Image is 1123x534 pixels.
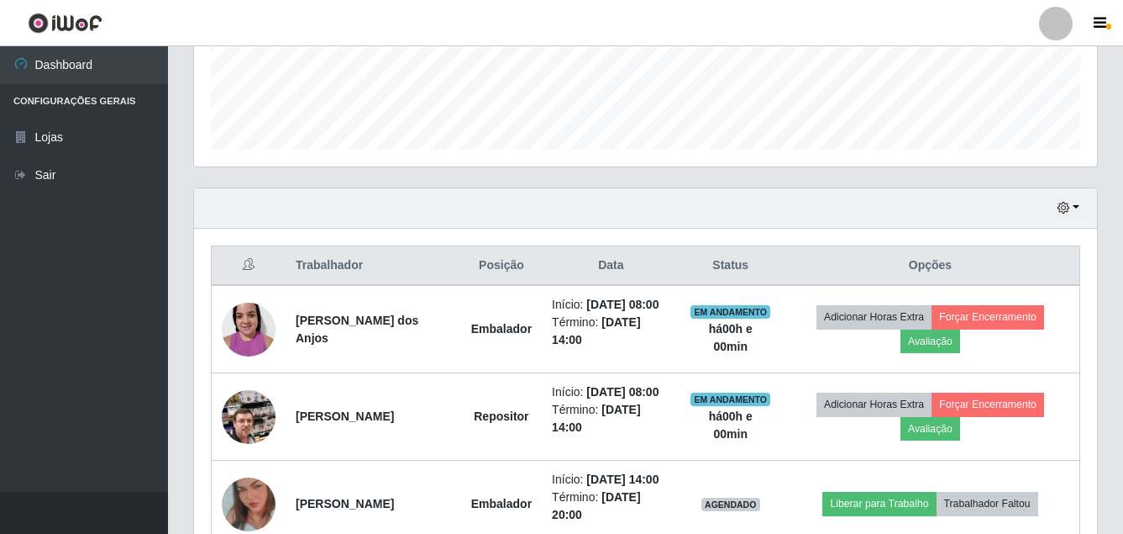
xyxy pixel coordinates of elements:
li: Término: [552,314,669,349]
span: AGENDADO [701,498,760,511]
li: Início: [552,383,669,401]
th: Opções [781,246,1080,286]
button: Trabalhador Faltou [937,492,1038,515]
button: Forçar Encerramento [931,305,1044,329]
li: Início: [552,471,669,489]
span: EM ANDAMENTO [690,393,770,406]
th: Data [542,246,680,286]
time: [DATE] 14:00 [586,473,659,486]
th: Status [680,246,781,286]
strong: [PERSON_NAME] [296,410,394,423]
img: 1737249386728.jpeg [222,293,276,365]
span: EM ANDAMENTO [690,305,770,319]
li: Término: [552,401,669,436]
button: Adicionar Horas Extra [816,305,931,329]
li: Término: [552,489,669,524]
strong: Embalador [471,497,532,510]
li: Início: [552,296,669,314]
button: Avaliação [900,417,960,441]
strong: [PERSON_NAME] [296,497,394,510]
button: Avaliação [900,330,960,353]
img: 1699235527028.jpeg [222,369,276,465]
strong: Embalador [471,322,532,336]
th: Trabalhador [286,246,461,286]
button: Forçar Encerramento [931,393,1044,416]
th: Posição [461,246,542,286]
strong: Repositor [474,410,528,423]
strong: há 00 h e 00 min [709,322,753,353]
button: Liberar para Trabalho [822,492,936,515]
strong: há 00 h e 00 min [709,410,753,441]
time: [DATE] 08:00 [586,298,659,311]
img: CoreUI Logo [28,13,102,34]
button: Adicionar Horas Extra [816,393,931,416]
time: [DATE] 08:00 [586,385,659,399]
strong: [PERSON_NAME] dos Anjos [296,314,418,345]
